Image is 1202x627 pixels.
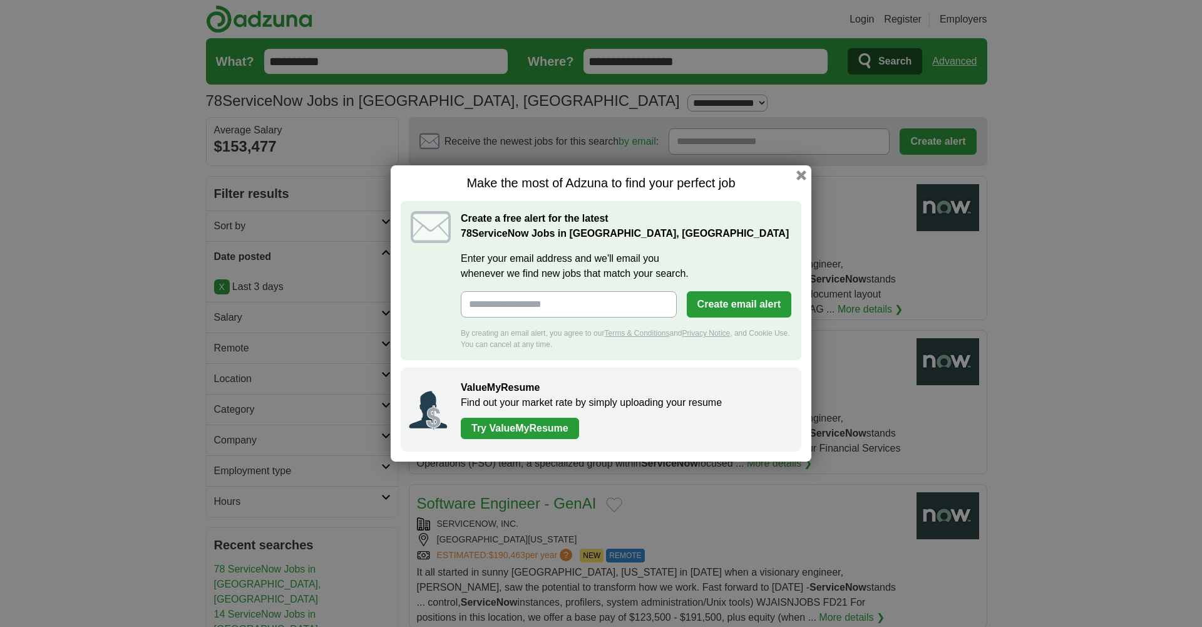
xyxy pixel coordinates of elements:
h1: Make the most of Adzuna to find your perfect job [401,175,801,191]
h2: Create a free alert for the latest [461,211,791,241]
span: 78 [461,226,472,241]
strong: ServiceNow Jobs in [GEOGRAPHIC_DATA], [GEOGRAPHIC_DATA] [461,228,789,239]
div: By creating an email alert, you agree to our and , and Cookie Use. You can cancel at any time. [461,328,791,350]
p: Find out your market rate by simply uploading your resume [461,395,789,410]
a: Privacy Notice [682,329,731,338]
label: Enter your email address and we'll email you whenever we find new jobs that match your search. [461,251,791,281]
a: Terms & Conditions [604,329,669,338]
h2: ValueMyResume [461,380,789,395]
a: Try ValueMyResume [461,418,579,439]
button: Create email alert [687,291,791,318]
img: icon_email.svg [411,211,451,243]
